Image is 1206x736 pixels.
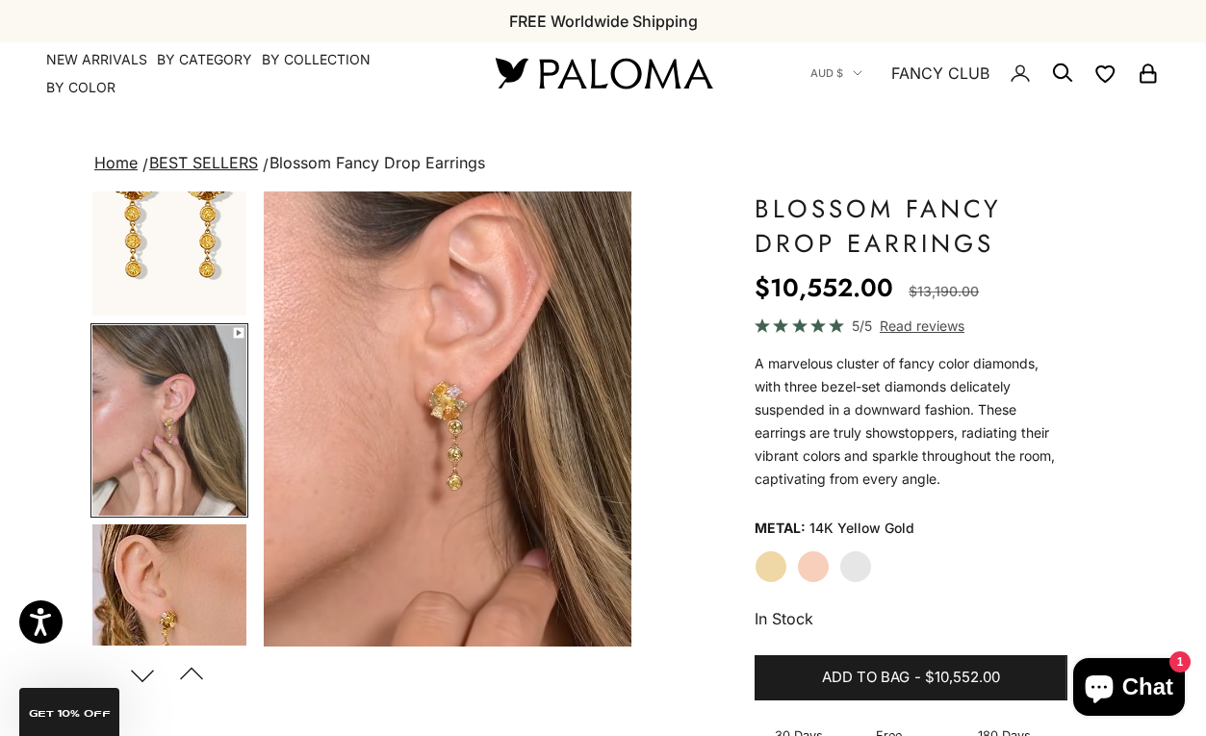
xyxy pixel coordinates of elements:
summary: By Category [157,50,252,69]
inbox-online-store-chat: Shopify online store chat [1067,658,1191,721]
video: #YellowGold #RoseGold #WhiteGold [264,191,631,647]
variant-option-value: 14K Yellow Gold [809,514,914,543]
span: AUD $ [810,64,843,82]
nav: Secondary navigation [810,42,1160,104]
img: #YellowGold [92,125,246,316]
a: NEW ARRIVALS [46,50,147,69]
button: Go to item 5 [90,522,248,717]
button: Add to bag-$10,552.00 [755,655,1067,701]
a: FANCY CLUB [891,61,989,86]
a: BEST SELLERS [149,153,258,172]
summary: By Collection [262,50,371,69]
compare-at-price: $13,190.00 [909,280,979,303]
button: AUD $ [810,64,862,82]
span: $10,552.00 [925,666,1000,690]
p: FREE Worldwide Shipping [509,9,698,34]
p: A marvelous cluster of fancy color diamonds, with three bezel-set diamonds delicately suspended i... [755,352,1067,491]
nav: breadcrumbs [90,150,1116,177]
a: Home [94,153,138,172]
a: 5/5 Read reviews [755,315,1067,337]
div: Item 4 of 13 [264,191,631,647]
legend: Metal: [755,514,806,543]
span: GET 10% Off [29,709,111,719]
span: 5/5 [852,315,872,337]
sale-price: $10,552.00 [755,268,893,307]
button: Go to item 1 [90,123,248,317]
span: Blossom Fancy Drop Earrings [269,153,485,172]
nav: Primary navigation [46,50,449,97]
h1: Blossom Fancy Drop Earrings [755,191,1067,261]
button: Go to item 4 [90,323,248,518]
img: #YellowGold #RoseGold #WhiteGold [92,325,246,516]
span: Add to bag [822,666,910,690]
img: #YellowGold #WhiteGold #RoseGold [92,524,246,715]
p: In Stock [755,606,1067,631]
div: GET 10% Off [19,688,119,736]
span: Read reviews [880,315,964,337]
summary: By Color [46,78,115,97]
